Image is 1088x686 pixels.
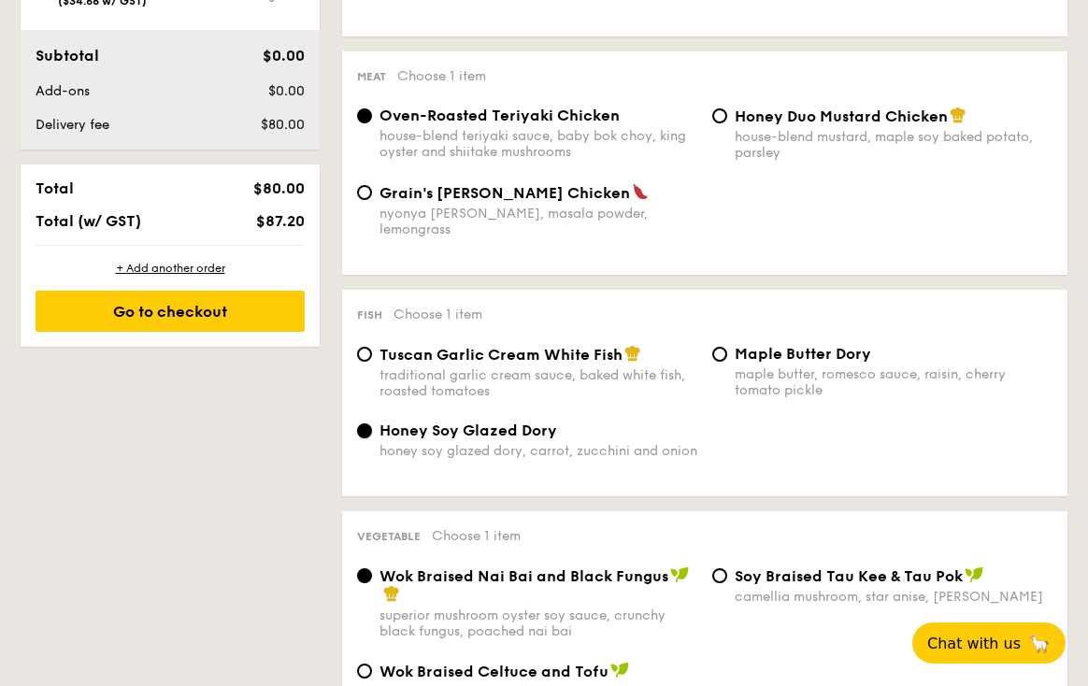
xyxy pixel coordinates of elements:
span: Honey Soy Glazed Dory [379,422,557,439]
input: Oven-Roasted Teriyaki Chickenhouse-blend teriyaki sauce, baby bok choy, king oyster and shiitake ... [357,108,372,123]
input: Grain's [PERSON_NAME] Chickennyonya [PERSON_NAME], masala powder, lemongrass [357,185,372,200]
span: Total (w/ GST) [36,212,141,230]
div: Go to checkout [36,291,305,332]
span: Choose 1 item [394,307,482,322]
input: Wok Braised Celtuce and Tofublack fungus, diced carrot, goji [PERSON_NAME], superior ginger sauce [357,664,372,679]
img: icon-chef-hat.a58ddaea.svg [624,345,641,362]
input: Maple Butter Dorymaple butter, romesco sauce, raisin, cherry tomato pickle [712,347,727,362]
img: icon-chef-hat.a58ddaea.svg [950,107,966,123]
span: $0.00 [268,83,305,99]
span: Tuscan Garlic Cream White Fish [379,346,623,364]
span: Vegetable [357,530,421,543]
span: Chat with us [927,635,1021,652]
img: icon-vegan.f8ff3823.svg [610,662,629,679]
span: Total [36,179,74,197]
input: Tuscan Garlic Cream White Fishtraditional garlic cream sauce, baked white fish, roasted tomatoes [357,347,372,362]
span: Honey Duo Mustard Chicken [735,107,948,125]
input: Honey Duo Mustard Chickenhouse-blend mustard, maple soy baked potato, parsley [712,108,727,123]
span: Choose 1 item [432,528,521,544]
img: icon-vegan.f8ff3823.svg [670,566,689,583]
div: superior mushroom oyster soy sauce, crunchy black fungus, poached nai bai [379,607,697,639]
div: house-blend mustard, maple soy baked potato, parsley [735,129,1052,161]
span: Oven-Roasted Teriyaki Chicken [379,107,620,124]
span: $87.20 [256,212,305,230]
span: Grain's [PERSON_NAME] Chicken [379,184,630,202]
span: $80.00 [253,179,305,197]
input: Wok Braised Nai Bai and Black Fungussuperior mushroom oyster soy sauce, crunchy black fungus, poa... [357,568,372,583]
img: icon-spicy.37a8142b.svg [632,183,649,200]
span: ⁠Soy Braised Tau Kee & Tau Pok [735,567,963,585]
span: Choose 1 item [397,68,486,84]
img: icon-vegan.f8ff3823.svg [965,566,983,583]
div: traditional garlic cream sauce, baked white fish, roasted tomatoes [379,367,697,399]
div: maple butter, romesco sauce, raisin, cherry tomato pickle [735,366,1052,398]
span: Fish [357,308,382,322]
span: Maple Butter Dory [735,345,871,363]
span: Delivery fee [36,117,109,133]
div: + Add another order [36,261,305,276]
div: nyonya [PERSON_NAME], masala powder, lemongrass [379,206,697,237]
span: $80.00 [261,117,305,133]
input: Honey Soy Glazed Doryhoney soy glazed dory, carrot, zucchini and onion [357,423,372,438]
span: Add-ons [36,83,90,99]
span: 🦙 [1028,633,1051,654]
span: $0.00 [263,47,305,64]
div: house-blend teriyaki sauce, baby bok choy, king oyster and shiitake mushrooms [379,128,697,160]
span: Wok Braised Celtuce and Tofu [379,663,608,680]
img: icon-chef-hat.a58ddaea.svg [383,585,400,602]
button: Chat with us🦙 [912,622,1066,664]
span: Meat [357,70,386,83]
span: Wok Braised Nai Bai and Black Fungus [379,567,668,585]
input: ⁠Soy Braised Tau Kee & Tau Pokcamellia mushroom, star anise, [PERSON_NAME] [712,568,727,583]
div: camellia mushroom, star anise, [PERSON_NAME] [735,589,1052,605]
span: Subtotal [36,47,99,64]
div: honey soy glazed dory, carrot, zucchini and onion [379,443,697,459]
